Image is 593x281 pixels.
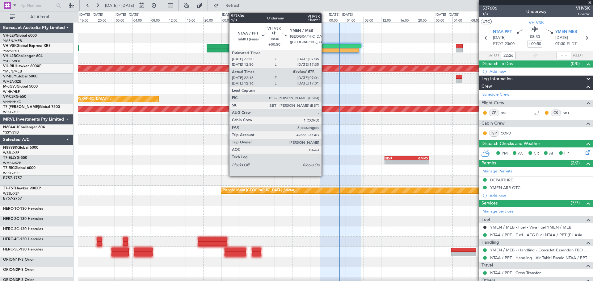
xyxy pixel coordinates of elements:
[203,17,221,23] div: 20:00
[346,17,364,23] div: 04:00
[3,171,19,176] a: WSSL/XSP
[3,75,16,78] span: VP-BCY
[482,100,504,107] span: Flight Crew
[534,151,539,157] span: CR
[3,248,16,251] span: HERC-5
[399,17,417,23] div: 16:00
[3,54,43,58] a: VH-L2BChallenger 604
[3,130,19,135] a: YSSY/SYD
[3,85,17,89] span: M-JGVJ
[3,161,21,165] a: WMSA/SZB
[3,34,37,38] a: VH-LEPGlobal 6000
[490,247,590,253] a: YMEN / MEB - Handling - ExecuJet Essendon FBO YMEN / MEB
[482,262,493,269] span: Travel
[576,5,590,11] span: VHVSK
[490,177,513,183] div: DEPARTURE
[482,76,513,83] span: Leg Information
[3,268,18,272] span: ORION2
[222,12,246,18] div: [DATE] - [DATE]
[501,130,515,136] a: CORD
[3,85,38,89] a: M-JGVJGlobal 5000
[385,160,407,164] div: -
[150,17,168,23] div: 08:00
[329,12,353,18] div: [DATE] - [DATE]
[3,89,20,94] a: WIHH/HLP
[551,110,561,116] div: CS
[576,11,590,17] span: Charter
[3,39,22,43] a: YMEN/MEB
[549,151,554,157] span: AF
[220,3,246,8] span: Refresh
[3,126,45,129] a: N604AUChallenger 604
[3,95,26,99] a: VP-CJRG-650
[501,110,515,116] a: BSI
[482,92,509,98] a: Schedule Crew
[482,168,512,175] a: Manage Permits
[571,200,580,206] span: (7/7)
[530,34,540,40] span: 08:30
[526,8,546,15] div: Underway
[105,3,134,8] span: [DATE] - [DATE]
[257,17,275,23] div: 08:00
[555,29,577,35] span: YMEN MEB
[555,41,565,47] span: 07:30
[328,17,346,23] div: 00:00
[490,193,590,198] div: Add new
[3,126,18,129] span: N604AU
[493,29,512,35] span: NTAA PPT
[482,11,497,17] span: 1/3
[482,209,513,215] a: Manage Services
[490,270,541,275] a: NTAA / PPT - Crew Transfer
[3,197,22,200] a: B757-2757
[16,15,65,19] span: All Aircraft
[3,238,16,241] span: HERC-4
[3,64,16,68] span: VH-RIU
[221,17,239,23] div: 00:00
[435,17,452,23] div: 00:00
[3,176,15,180] span: B757-1
[223,186,295,195] div: Planned Maint [GEOGRAPHIC_DATA] (Seletar)
[555,35,568,41] span: [DATE]
[19,1,54,10] input: Trip Number
[3,207,16,211] span: HERC-1
[115,17,132,23] div: 00:00
[571,160,580,166] span: (2/2)
[3,156,17,160] span: T7-ELLY
[567,41,577,47] span: ELDT
[489,130,499,137] div: ISP
[3,187,41,190] a: T7-TSTHawker 900XP
[3,54,16,58] span: VH-L2B
[557,52,571,59] input: --:--
[3,95,16,99] span: VP-CJR
[482,239,499,246] span: Handling
[3,44,51,48] a: VH-VSKGlobal Express XRS
[3,105,39,109] span: T7-[PERSON_NAME]
[3,146,38,150] a: N8998KGlobal 6000
[3,146,17,150] span: N8998K
[3,79,21,84] a: WMSA/SZB
[3,197,15,200] span: B757-2
[211,1,248,10] button: Refresh
[310,17,328,23] div: 20:00
[3,110,19,114] a: WSSL/XSP
[3,191,19,196] a: WSSL/XSP
[3,75,37,78] a: VP-BCYGlobal 5000
[3,217,16,221] span: HERC-2
[490,255,587,260] a: NTAA / PPT - Handling - Air Tahiti Escale NTAA / PPT
[239,17,257,23] div: 04:00
[562,110,576,116] a: BBT
[407,160,428,164] div: -
[470,17,488,23] div: 08:00
[116,12,139,18] div: [DATE] - [DATE]
[3,105,60,109] a: T7-[PERSON_NAME]Global 7500
[571,60,580,67] span: (0/0)
[482,200,498,207] span: Services
[489,52,499,59] span: ATOT
[292,17,310,23] div: 16:00
[407,156,428,160] div: GMMX
[132,17,150,23] div: 04:00
[482,216,490,223] span: Fuel
[3,258,35,262] a: ORION1P-3 Orion
[3,166,15,170] span: T7-RIC
[501,52,516,59] input: --:--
